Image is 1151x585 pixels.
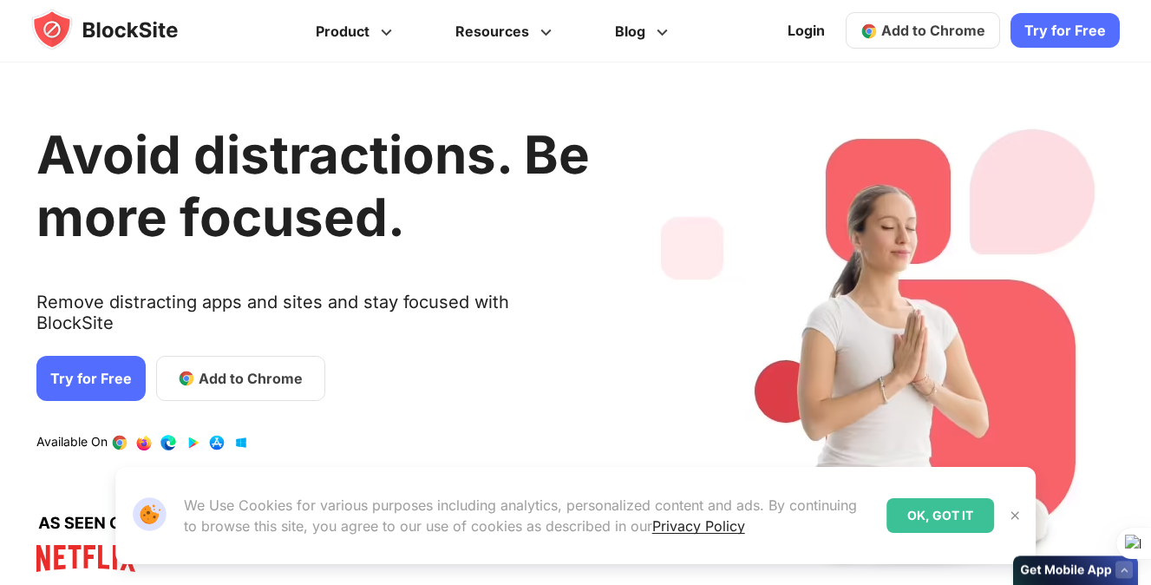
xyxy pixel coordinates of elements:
[881,23,985,40] span: Add to Chrome
[199,368,303,389] span: Add to Chrome
[184,495,873,536] p: We Use Cookies for various purposes including analytics, personalized content and ads. By continu...
[860,23,878,40] img: chrome-icon.svg
[652,517,745,535] a: Privacy Policy
[886,498,994,533] div: OK, GOT IT
[36,356,146,401] a: Try for Free
[36,123,590,248] h1: Avoid distractions. Be more focused.
[1004,504,1026,527] button: Close
[777,10,835,52] a: Login
[846,13,1000,49] a: Add to Chrome
[31,9,212,50] img: blocksite-icon.5d769676.svg
[36,292,590,347] text: Remove distracting apps and sites and stay focused with BlockSite
[36,434,108,451] text: Available On
[156,356,325,401] a: Add to Chrome
[1008,509,1022,523] img: Close
[1010,14,1120,49] a: Try for Free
